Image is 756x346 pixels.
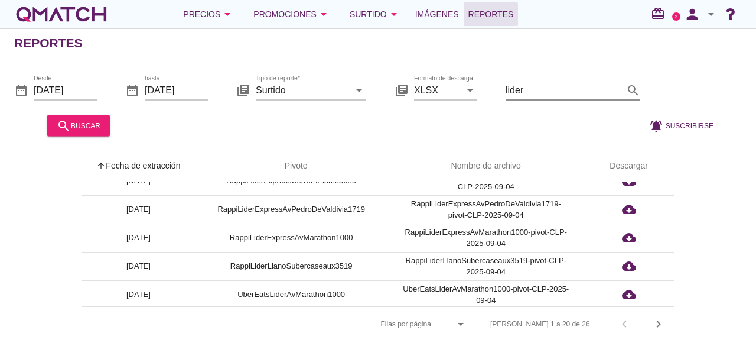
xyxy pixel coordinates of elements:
td: RappiLiderLlanoSubercaseaux3519-pivot-CLP-2025-09-04 [388,252,584,280]
input: Tipo de reporte* [256,80,350,99]
i: arrow_drop_down [387,7,401,21]
span: Suscribirse [666,120,713,131]
td: RappiLiderExpressAvPedroDeValdivia1719-pivot-CLP-2025-09-04 [388,195,584,224]
i: cloud_download [622,259,636,273]
i: cloud_download [622,287,636,302]
i: redeem [651,7,670,21]
i: notifications_active [649,118,666,132]
th: Fecha de extracción: Sorted ascending. Activate to sort descending. [82,150,194,183]
td: [DATE] [82,195,194,224]
a: Reportes [464,2,519,26]
div: buscar [57,118,100,132]
button: Suscribirse [640,115,723,136]
td: RappiLiderExpressAvMarathon1000-pivot-CLP-2025-09-04 [388,224,584,252]
i: library_books [236,83,250,97]
i: cloud_download [622,202,636,216]
input: Formato de descarga [414,80,461,99]
i: arrow_drop_down [704,7,718,21]
input: hasta [145,80,208,99]
i: arrow_drop_down [454,317,468,331]
i: search [57,118,71,132]
i: date_range [125,83,139,97]
a: Imágenes [410,2,464,26]
button: Surtido [340,2,410,26]
td: RappiLiderExpressAvPedroDeValdivia1719 [194,195,387,224]
td: UberEatsLiderAvMarathon1000-pivot-CLP-2025-09-04 [388,280,584,309]
i: library_books [395,83,409,97]
i: arrow_drop_down [352,83,366,97]
h2: Reportes [14,34,83,53]
input: Filtrar por texto [506,80,624,99]
td: RappiLiderExpressAvMarathon1000 [194,224,387,252]
a: 2 [672,12,680,21]
button: Promociones [244,2,340,26]
i: arrow_drop_down [317,7,331,21]
span: Imágenes [415,7,459,21]
i: arrow_upward [96,161,106,170]
text: 2 [675,14,678,19]
div: Filas por página [263,307,468,341]
input: Desde [34,80,97,99]
span: Reportes [468,7,514,21]
i: arrow_drop_down [220,7,234,21]
th: Pivote: Not sorted. Activate to sort ascending. [194,150,387,183]
i: search [626,83,640,97]
button: Next page [648,313,669,335]
td: RappiLiderLlanoSubercaseaux3519 [194,252,387,280]
i: arrow_drop_down [463,83,477,97]
th: Nombre de archivo: Not sorted. [388,150,584,183]
th: Descargar: Not sorted. [584,150,674,183]
td: UberEatsLiderAvMarathon1000 [194,280,387,309]
div: Promociones [253,7,331,21]
td: [DATE] [82,280,194,309]
td: [DATE] [82,252,194,280]
i: date_range [14,83,28,97]
div: Surtido [350,7,401,21]
button: buscar [47,115,110,136]
i: person [680,6,704,22]
div: Precios [183,7,234,21]
a: white-qmatch-logo [14,2,109,26]
button: Precios [174,2,244,26]
i: cloud_download [622,231,636,245]
i: chevron_right [651,317,666,331]
td: [DATE] [82,224,194,252]
div: [PERSON_NAME] 1 a 20 de 26 [490,319,590,329]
